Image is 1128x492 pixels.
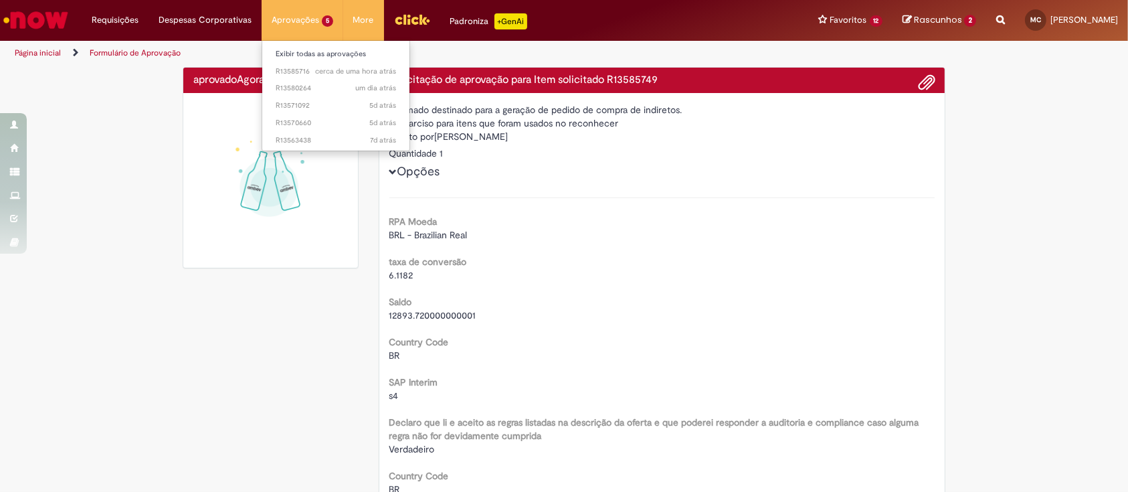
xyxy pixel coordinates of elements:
[276,135,396,146] span: R13563438
[369,118,396,128] span: 5d atrás
[389,130,435,143] label: Aberto por
[389,296,412,308] b: Saldo
[1,7,70,33] img: ServiceNow
[262,98,409,113] a: Aberto R13571092 :
[830,13,867,27] span: Favoritos
[389,147,935,160] div: Quantidade 1
[389,216,438,228] b: RPA Moeda
[355,83,396,93] span: um dia atrás
[389,269,413,281] span: 6.1182
[276,83,396,94] span: R13580264
[389,390,399,402] span: s4
[389,103,935,116] div: Chamado destinado para a geração de pedido de compra de indiretos.
[394,9,430,29] img: click_logo_yellow_360x200.png
[389,470,449,482] b: Country Code
[193,103,348,258] img: sucesso_1.gif
[272,13,319,27] span: Aprovações
[369,100,396,110] span: 5d atrás
[389,336,449,348] b: Country Code
[389,443,435,455] span: Verdadeiro
[237,73,301,86] time: 01/10/2025 13:08:42
[355,83,396,93] time: 30/09/2025 09:58:39
[870,15,883,27] span: 12
[262,64,409,79] a: Aberto R13585716 :
[389,74,935,86] h4: Solicitação de aprovação para Item solicitado R13585749
[389,130,935,147] div: [PERSON_NAME]
[389,256,467,268] b: taxa de conversão
[237,73,301,86] span: Agora mesmo
[1030,15,1041,24] span: MC
[389,349,400,361] span: BR
[10,41,742,66] ul: Trilhas de página
[370,135,396,145] span: 7d atrás
[15,48,61,58] a: Página inicial
[262,116,409,131] a: Aberto R13570660 :
[450,13,527,29] div: Padroniza
[322,15,333,27] span: 5
[903,14,976,27] a: Rascunhos
[262,133,409,148] a: Aberto R13563438 :
[389,309,476,321] span: 12893.720000000001
[389,116,935,130] div: RC narciso para itens que foram usados no reconhecer
[193,74,348,86] h4: aprovado
[914,13,962,26] span: Rascunhos
[262,47,409,62] a: Exibir todas as aprovações
[369,118,396,128] time: 26/09/2025 13:47:48
[315,66,396,76] time: 01/10/2025 12:14:33
[494,13,527,29] p: +GenAi
[276,66,396,77] span: R13585716
[276,100,396,111] span: R13571092
[315,66,396,76] span: cerca de uma hora atrás
[276,118,396,129] span: R13570660
[389,376,438,388] b: SAP Interim
[353,13,374,27] span: More
[159,13,252,27] span: Despesas Corporativas
[262,81,409,96] a: Aberto R13580264 :
[964,15,976,27] span: 2
[369,100,396,110] time: 26/09/2025 15:11:37
[389,416,919,442] b: Declaro que li e aceito as regras listadas na descrição da oferta e que poderei responder a audit...
[262,40,410,151] ul: Aprovações
[90,48,181,58] a: Formulário de Aprovação
[92,13,138,27] span: Requisições
[1050,14,1118,25] span: [PERSON_NAME]
[370,135,396,145] time: 24/09/2025 14:56:23
[389,229,468,241] span: BRL - Brazilian Real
